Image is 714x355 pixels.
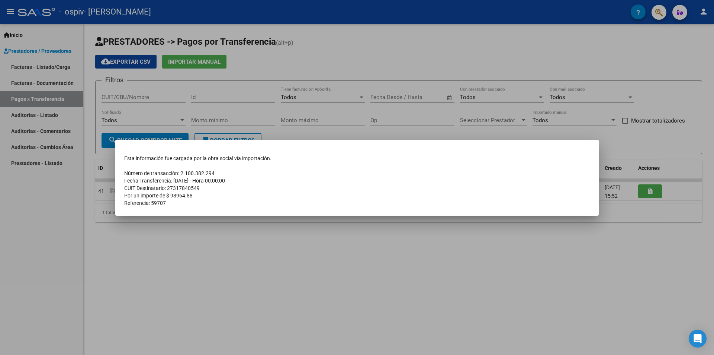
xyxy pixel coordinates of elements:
div: Open Intercom Messenger [689,330,707,348]
td: Referencia: 59707 [124,199,590,207]
td: CUIT Destinatario: 27317840549 [124,184,590,192]
td: Esta información fue cargada por la obra social vía importación. [124,155,590,162]
td: Fecha Transferencia: [DATE] - Hora 00:00:00 [124,177,590,184]
td: Por un importe de $ 98964.88 [124,192,590,199]
td: Número de transacción: 2.100.382.294 [124,169,590,177]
